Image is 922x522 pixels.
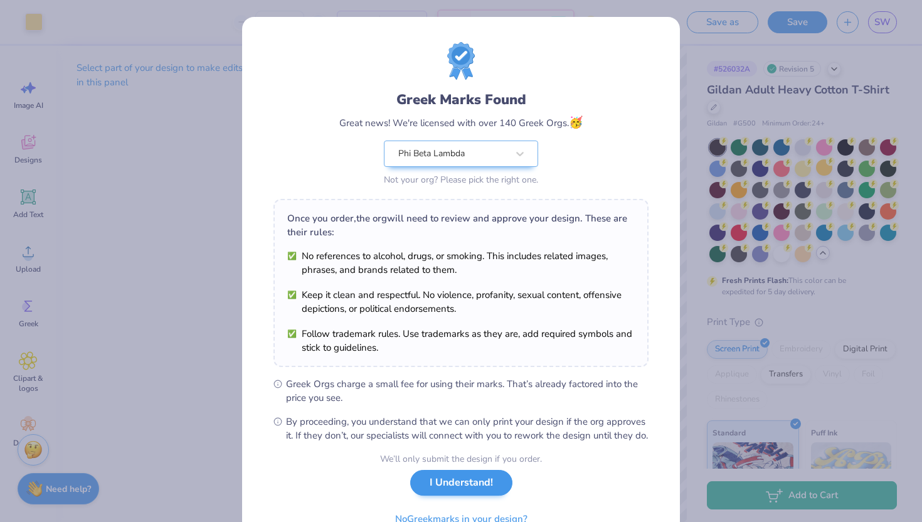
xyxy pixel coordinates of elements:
span: 🥳 [569,115,583,130]
div: Great news! We're licensed with over 140 Greek Orgs. [339,114,583,131]
img: License badge [447,42,475,80]
div: We’ll only submit the design if you order. [380,452,542,466]
li: No references to alcohol, drugs, or smoking. This includes related images, phrases, and brands re... [287,249,635,277]
span: Greek Orgs charge a small fee for using their marks. That’s already factored into the price you see. [286,377,649,405]
div: Once you order, the org will need to review and approve your design. These are their rules: [287,211,635,239]
li: Keep it clean and respectful. No violence, profanity, sexual content, offensive depictions, or po... [287,288,635,316]
div: Greek Marks Found [396,90,526,110]
li: Follow trademark rules. Use trademarks as they are, add required symbols and stick to guidelines. [287,327,635,354]
span: By proceeding, you understand that we can only print your design if the org approves it. If they ... [286,415,649,442]
button: I Understand! [410,470,512,496]
div: Not your org? Please pick the right one. [384,173,538,186]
